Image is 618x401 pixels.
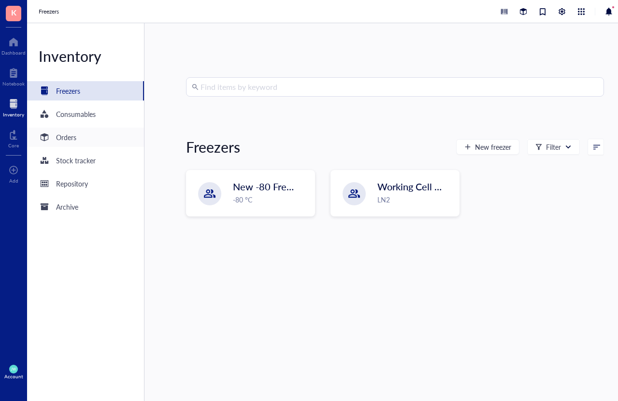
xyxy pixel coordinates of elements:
[456,139,519,155] button: New freezer
[3,112,24,117] div: Inventory
[1,50,26,56] div: Dashboard
[186,137,240,157] div: Freezers
[27,151,144,170] a: Stock tracker
[8,127,19,148] a: Core
[56,86,80,96] div: Freezers
[39,7,61,16] a: Freezers
[377,180,457,193] span: Working Cell Lines
[1,34,26,56] a: Dashboard
[233,180,305,193] span: New -80 Freezer
[27,46,144,66] div: Inventory
[27,128,144,147] a: Orders
[2,65,25,86] a: Notebook
[3,96,24,117] a: Inventory
[4,373,23,379] div: Account
[9,178,18,184] div: Add
[27,174,144,193] a: Repository
[56,109,96,119] div: Consumables
[475,143,511,151] span: New freezer
[27,104,144,124] a: Consumables
[56,132,76,143] div: Orders
[2,81,25,86] div: Notebook
[11,367,15,371] span: JW
[546,142,561,152] div: Filter
[11,6,16,18] span: K
[56,178,88,189] div: Repository
[377,194,453,205] div: LN2
[56,155,96,166] div: Stock tracker
[27,197,144,216] a: Archive
[8,143,19,148] div: Core
[233,194,309,205] div: -80 °C
[56,201,78,212] div: Archive
[27,81,144,100] a: Freezers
